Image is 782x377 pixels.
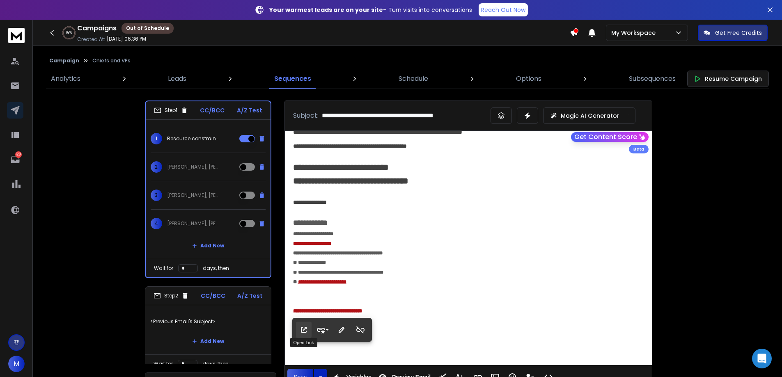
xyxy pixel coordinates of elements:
[49,57,79,64] button: Campaign
[167,192,220,199] p: [PERSON_NAME], [PERSON_NAME], [PERSON_NAME] Group - How Can We Help {{companyName}} Succeed?
[145,101,271,278] li: Step1CC/BCCA/Z Test1Resource constraints shouldn't be a problem !2[PERSON_NAME], [PERSON_NAME], [...
[154,292,189,299] div: Step 2
[167,135,220,142] p: Resource constraints shouldn't be a problem !
[203,265,229,272] p: days, then
[92,57,131,64] p: Chiefs and VPs
[151,190,162,201] span: 3
[7,151,23,168] a: 128
[77,23,117,33] h1: Campaigns
[8,28,25,43] img: logo
[511,69,546,89] a: Options
[624,69,681,89] a: Subsequences
[154,107,188,114] div: Step 1
[543,107,635,124] button: Magic AI Generator
[353,322,368,338] button: Unlink
[8,356,25,372] button: M
[237,292,263,300] p: A/Z Test
[293,111,319,121] p: Subject:
[698,25,768,41] button: Get Free Credits
[151,218,162,229] span: 4
[186,238,231,254] button: Add New
[269,6,383,14] strong: Your warmest leads are on your site
[122,23,174,34] div: Out of Schedule
[154,265,173,272] p: Wait for
[145,286,271,373] li: Step2CC/BCCA/Z Test<Previous Email's Subject>Add NewWait fordays, then
[77,36,105,43] p: Created At:
[611,29,659,37] p: My Workspace
[629,74,676,84] p: Subsequences
[481,6,525,14] p: Reach Out Now
[516,74,541,84] p: Options
[200,106,225,114] p: CC/BCC
[629,145,649,153] div: Beta
[687,71,769,87] button: Resume Campaign
[167,220,220,227] p: [PERSON_NAME], [PERSON_NAME], [PERSON_NAME] Group - How Can We Help {{companyName}} Succeed?
[151,161,162,173] span: 2
[150,310,266,333] p: <Previous Email's Subject>
[51,74,80,84] p: Analytics
[752,349,772,368] div: Open Intercom Messenger
[46,69,85,89] a: Analytics
[394,69,433,89] a: Schedule
[715,29,762,37] p: Get Free Credits
[151,133,162,144] span: 1
[15,151,22,158] p: 128
[186,333,231,350] button: Add New
[107,36,146,42] p: [DATE] 06:36 PM
[167,164,220,170] p: [PERSON_NAME], [PERSON_NAME], [PERSON_NAME] Group - How Can We Help {{companyName}} Succeed?
[269,6,472,14] p: – Turn visits into conversations
[571,132,649,142] button: Get Content Score
[154,361,173,367] p: Wait for
[168,74,186,84] p: Leads
[202,361,229,367] p: days, then
[290,338,317,347] div: Open Link
[561,112,619,120] p: Magic AI Generator
[274,74,311,84] p: Sequences
[237,106,262,114] p: A/Z Test
[201,292,225,300] p: CC/BCC
[399,74,428,84] p: Schedule
[163,69,191,89] a: Leads
[66,30,72,35] p: 99 %
[269,69,316,89] a: Sequences
[479,3,528,16] a: Reach Out Now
